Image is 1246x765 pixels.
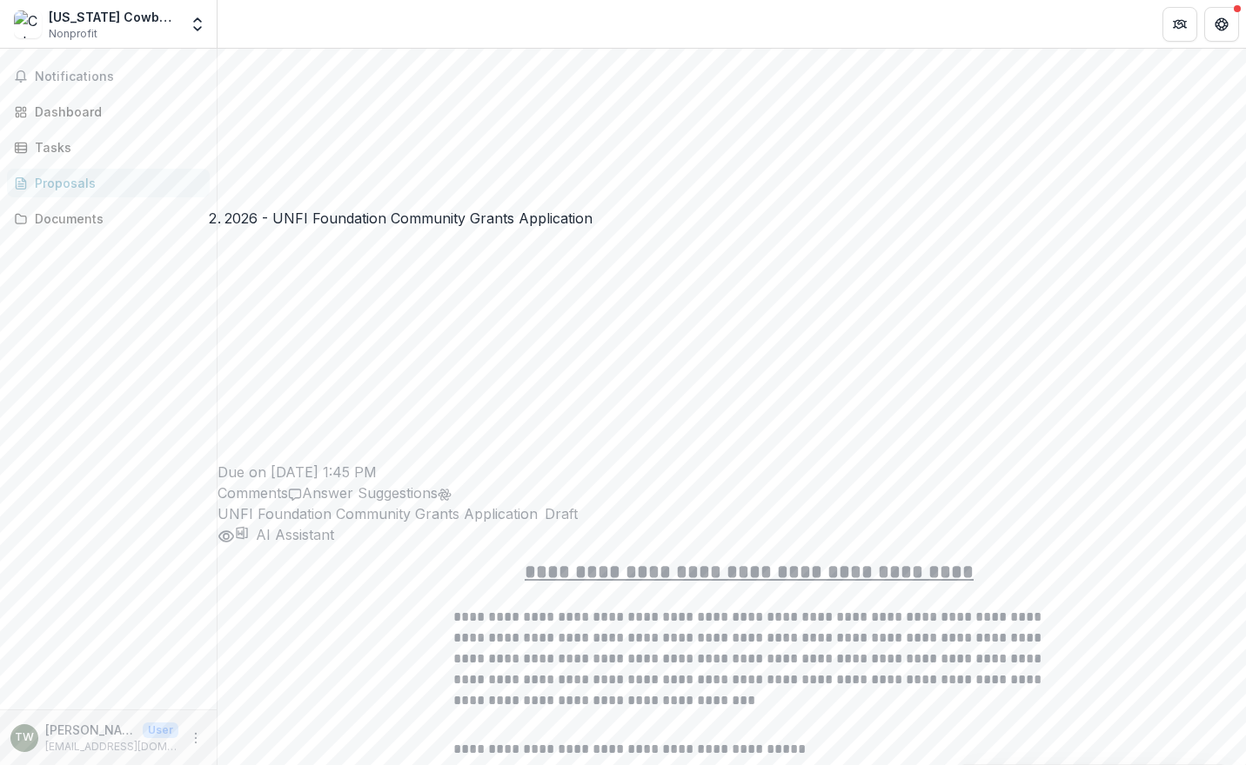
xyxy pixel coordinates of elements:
div: Theo Warrior [15,732,34,743]
div: Tasks [35,138,196,156]
span: Draft [545,503,578,524]
button: Get Help [1204,7,1239,42]
span: Notifications [35,70,203,84]
div: 2026 - UNFI Foundation Community Grants Application [224,208,593,229]
button: AI Assistant [249,524,334,545]
div: Documents [35,210,196,228]
p: User [143,722,178,738]
button: Notifications [7,63,210,90]
button: More [185,728,206,748]
p: [EMAIL_ADDRESS][DOMAIN_NAME] [45,739,178,755]
button: Comments [218,482,302,503]
a: Proposals [7,169,210,197]
span: Nonprofit [49,26,97,42]
p: [PERSON_NAME] [45,721,136,739]
button: Open entity switcher [185,7,210,42]
div: [US_STATE] Cowboys Youth Organization [49,8,178,26]
div: Dashboard [35,103,196,121]
button: Answer Suggestions [302,482,452,503]
button: Preview 9efefece-4f73-4c9e-b810-53c3d5888de3-0.pdf [218,524,235,545]
a: Tasks [7,133,210,162]
button: Partners [1162,7,1197,42]
div: Proposals [35,174,196,192]
p: Due on [DATE] 1:45 PM [218,462,1246,482]
a: Documents [7,204,210,233]
img: Colorado Cowboys Youth Organization [14,10,42,38]
button: download-proposal [235,526,249,540]
a: Dashboard [7,97,210,126]
p: UNFI Foundation Community Grants Application [218,503,538,524]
